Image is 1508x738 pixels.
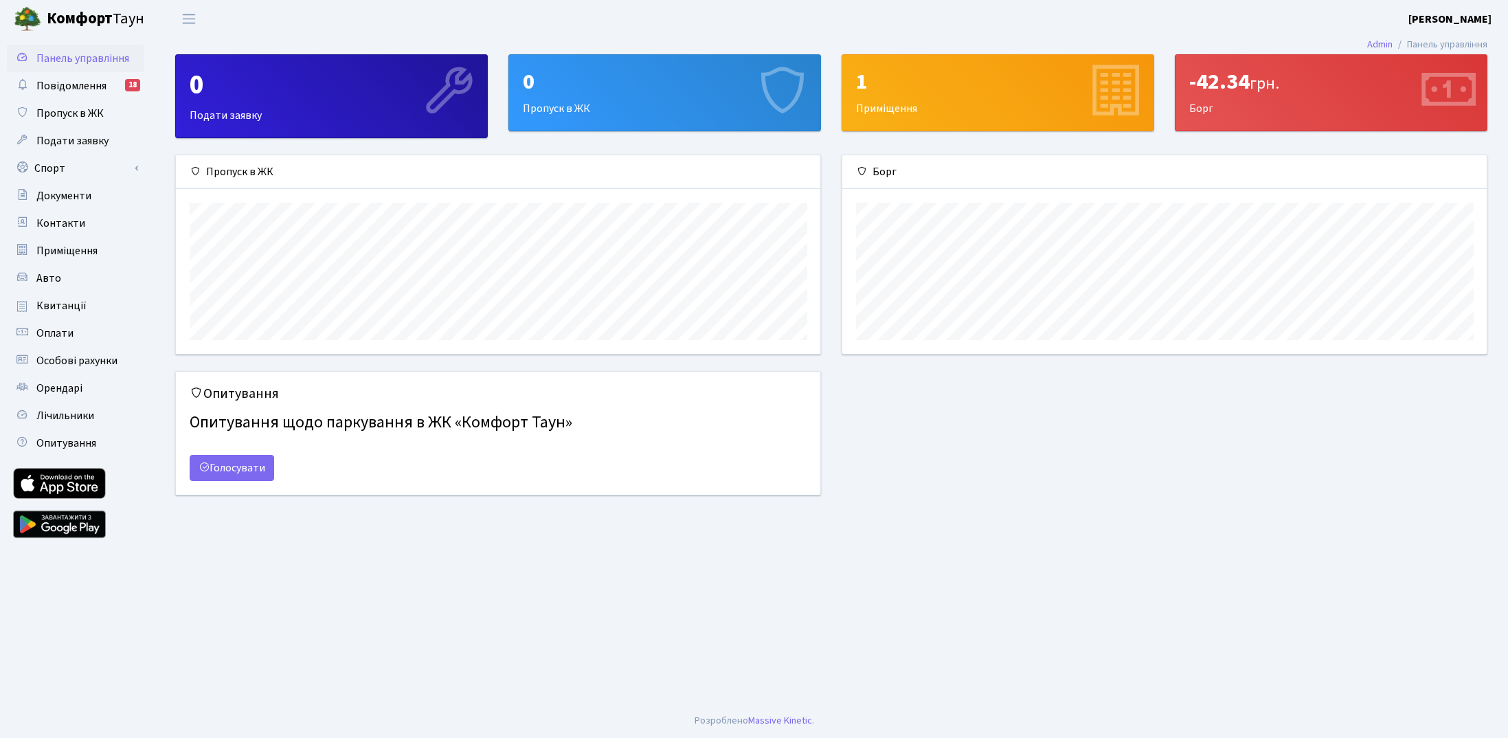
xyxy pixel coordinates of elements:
a: Контакти [7,210,144,237]
div: Борг [842,155,1487,189]
div: 0 [523,69,807,95]
div: Пропуск в ЖК [176,155,820,189]
div: Приміщення [842,55,1153,131]
a: Панель управління [7,45,144,72]
a: Приміщення [7,237,144,265]
span: грн. [1250,71,1279,96]
a: Особові рахунки [7,347,144,374]
span: Орендарі [36,381,82,396]
img: logo.png [14,5,41,33]
span: Повідомлення [36,78,106,93]
div: -42.34 [1189,69,1473,95]
a: Admin [1367,37,1393,52]
span: Подати заявку [36,133,109,148]
a: Опитування [7,429,144,457]
div: Борг [1175,55,1487,131]
span: Таун [47,8,144,31]
span: Особові рахунки [36,353,117,368]
a: Розроблено [695,713,748,728]
b: [PERSON_NAME] [1408,12,1492,27]
a: 1Приміщення [842,54,1154,131]
b: Комфорт [47,8,113,30]
a: Лічильники [7,402,144,429]
a: Повідомлення18 [7,72,144,100]
div: . [695,713,814,728]
a: Орендарі [7,374,144,402]
h5: Опитування [190,385,807,402]
li: Панель управління [1393,37,1487,52]
span: Пропуск в ЖК [36,106,104,121]
span: Документи [36,188,91,203]
a: Авто [7,265,144,292]
a: Голосувати [190,455,274,481]
a: Пропуск в ЖК [7,100,144,127]
a: Massive Kinetic [748,713,812,728]
a: Оплати [7,320,144,347]
button: Переключити навігацію [172,8,206,30]
span: Опитування [36,436,96,451]
span: Оплати [36,326,74,341]
div: 0 [190,69,473,102]
span: Панель управління [36,51,129,66]
span: Приміщення [36,243,98,258]
a: Документи [7,182,144,210]
span: Контакти [36,216,85,231]
nav: breadcrumb [1347,30,1508,59]
div: Пропуск в ЖК [509,55,820,131]
span: Квитанції [36,298,87,313]
a: 0Пропуск в ЖК [508,54,821,131]
a: Спорт [7,155,144,182]
div: Подати заявку [176,55,487,137]
div: 1 [856,69,1140,95]
a: Подати заявку [7,127,144,155]
a: Квитанції [7,292,144,320]
h4: Опитування щодо паркування в ЖК «Комфорт Таун» [190,407,807,438]
div: 18 [125,79,140,91]
span: Авто [36,271,61,286]
a: [PERSON_NAME] [1408,11,1492,27]
a: 0Подати заявку [175,54,488,138]
span: Лічильники [36,408,94,423]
